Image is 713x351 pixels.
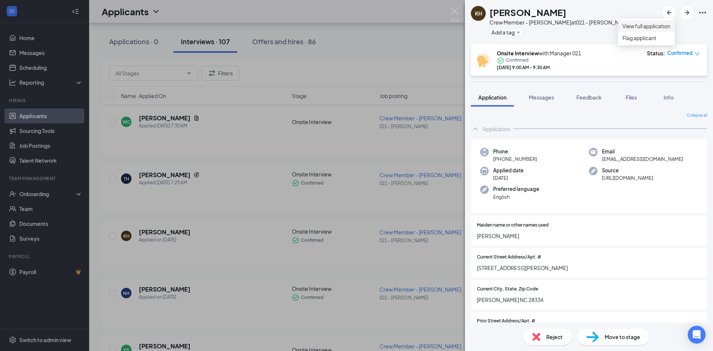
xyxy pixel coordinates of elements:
button: PlusAdd a tag [489,28,522,36]
button: ArrowLeftNew [662,6,676,19]
div: Application [483,125,510,133]
span: Confirmed [506,57,528,64]
svg: ChevronUp [471,124,480,133]
span: [DATE] [493,174,524,182]
span: Reject [546,333,563,341]
span: Prior Street Address/Apt. # [477,318,535,325]
span: English [493,193,539,201]
span: Messages [529,94,554,101]
span: [EMAIL_ADDRESS][DOMAIN_NAME] [602,155,683,163]
div: KH [475,10,482,17]
span: [PERSON_NAME] [477,232,701,240]
span: down [694,51,700,56]
h1: [PERSON_NAME] [489,6,566,19]
div: Crew Member - [PERSON_NAME] at 021 - [PERSON_NAME] [489,19,631,26]
div: Status : [647,49,665,57]
span: Current Street Address/Apt. # [477,254,541,261]
span: Applied date [493,167,524,174]
span: Confirmed [667,49,693,57]
b: Onsite Interview [497,50,539,56]
svg: Plus [516,30,521,35]
span: Files [626,94,637,101]
span: Current City, State, Zip Code [477,286,538,293]
span: Application [478,94,507,101]
svg: ArrowLeftNew [665,8,674,17]
div: Open Intercom Messenger [688,326,706,344]
span: Feedback [576,94,602,101]
svg: ArrowRight [683,8,691,17]
span: Source [602,167,653,174]
svg: CheckmarkCircle [497,57,504,64]
button: ArrowRight [680,6,694,19]
span: [PERSON_NAME] NC 28334 [477,296,701,304]
span: [STREET_ADDRESS][PERSON_NAME] [477,264,701,272]
span: Email [602,148,683,155]
span: [URL][DOMAIN_NAME] [602,174,653,182]
a: View full application [622,22,670,30]
div: [DATE] 9:00 AM - 9:30 AM [497,64,581,71]
span: Phone [493,148,537,155]
span: Info [664,94,674,101]
span: Maiden name or other names used [477,222,548,229]
span: Collapse all [687,113,707,118]
span: Preferred language [493,185,539,193]
span: [PHONE_NUMBER] [493,155,537,163]
div: with Manager 021 [497,49,581,57]
svg: Ellipses [698,8,707,17]
span: Move to stage [605,333,640,341]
